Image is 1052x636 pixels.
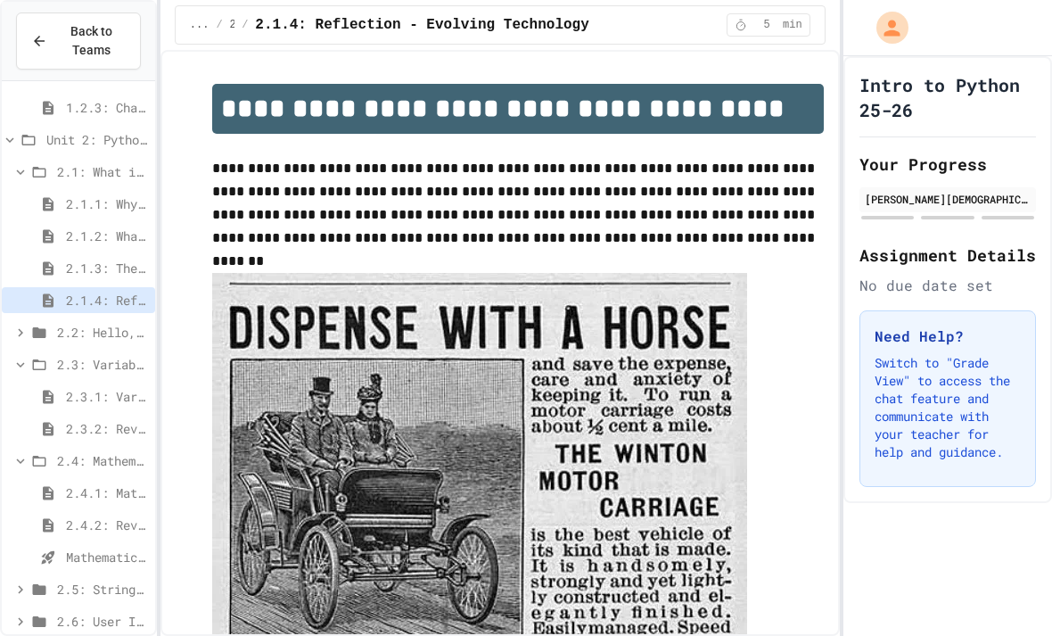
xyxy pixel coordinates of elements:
span: 2.1: What is Code? [230,18,235,32]
span: 2.3.1: Variables and Data Types [66,387,148,406]
span: 2.3.2: Review - Variables and Data Types [66,419,148,438]
span: 5 [752,18,781,32]
span: 2.5: String Operators [57,580,148,599]
h3: Need Help? [875,326,1021,347]
div: [PERSON_NAME][DEMOGRAPHIC_DATA], 6 [865,191,1031,207]
span: 2.4.1: Mathematical Operators [66,483,148,502]
span: 2.1.3: The JuiceMind IDE [66,259,148,277]
span: 2.1.4: Reflection - Evolving Technology [255,14,588,36]
span: 2.1.1: Why Learn to Program? [66,194,148,213]
span: Back to Teams [58,22,126,60]
span: 2.4: Mathematical Operators [57,451,148,470]
span: 2.6: User Input [57,612,148,631]
span: min [783,18,802,32]
span: 2.2: Hello, World! [57,323,148,342]
span: 2.3: Variables and Data Types [57,355,148,374]
div: No due date set [859,275,1036,296]
p: Switch to "Grade View" to access the chat feature and communicate with your teacher for help and ... [875,354,1021,461]
div: My Account [858,7,913,48]
h1: Intro to Python 25-26 [859,72,1036,122]
span: 2.1.2: What is Code? [66,227,148,245]
span: Mathematical Operators - Quiz [66,548,148,566]
span: 2.1.4: Reflection - Evolving Technology [66,291,148,310]
span: 1.2.3: Challenge Problem - The Bridge [66,98,148,117]
h2: Your Progress [859,152,1036,177]
span: / [216,18,222,32]
h2: Assignment Details [859,243,1036,268]
span: / [242,18,248,32]
span: 2.4.2: Review - Mathematical Operators [66,516,148,534]
button: Back to Teams [16,12,141,70]
span: Unit 2: Python Fundamentals [46,130,148,149]
span: ... [190,18,210,32]
span: 2.1: What is Code? [57,162,148,181]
